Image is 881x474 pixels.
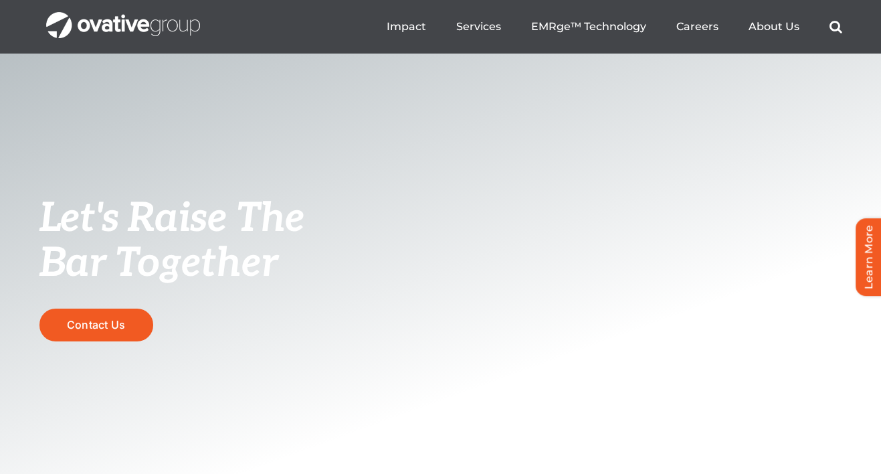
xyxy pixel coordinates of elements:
[67,318,125,331] span: Contact Us
[39,240,278,288] span: Bar Together
[46,11,200,23] a: OG_Full_horizontal_WHT
[39,309,153,341] a: Contact Us
[531,20,646,33] a: EMRge™ Technology
[456,20,501,33] a: Services
[39,195,305,243] span: Let's Raise The
[387,5,842,48] nav: Menu
[676,20,718,33] a: Careers
[387,20,426,33] a: Impact
[749,20,799,33] a: About Us
[829,20,842,33] a: Search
